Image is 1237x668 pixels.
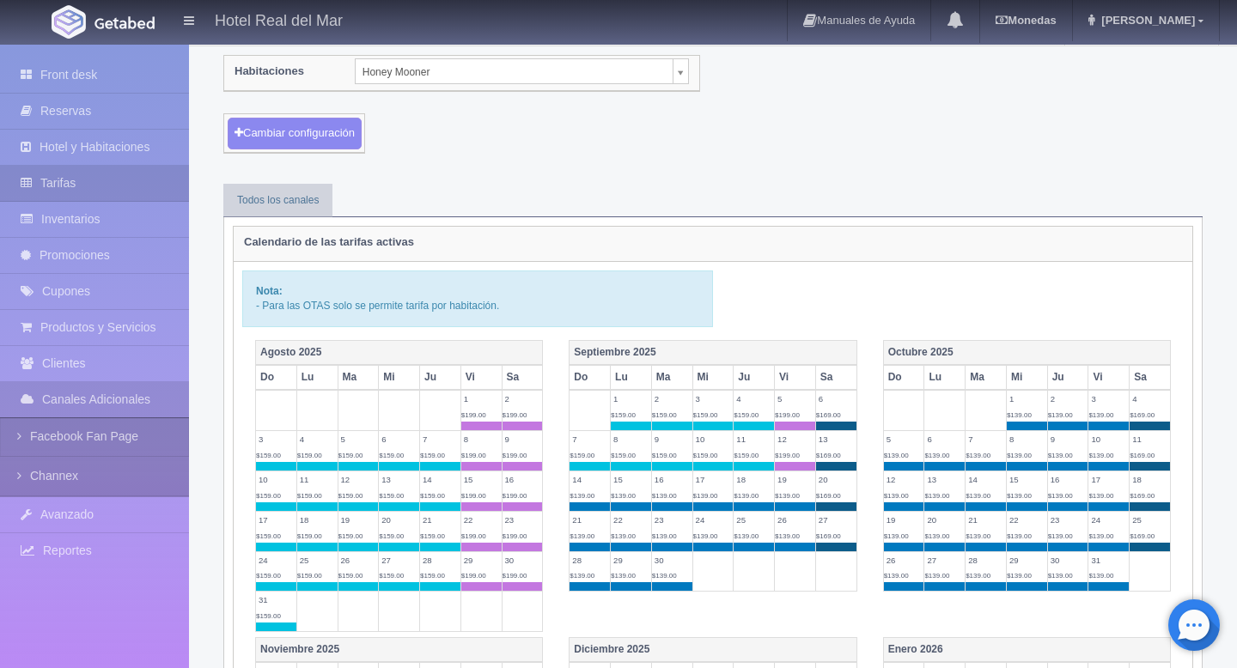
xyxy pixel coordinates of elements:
[1088,452,1113,459] span: $139.00
[242,270,713,327] div: - Para las OTAS solo se permite tarifa por habitación.
[1007,512,1047,528] label: 22
[652,552,692,568] label: 30
[215,9,343,30] h4: Hotel Real del Mar
[338,431,379,447] label: 5
[379,532,404,540] span: $159.00
[652,391,692,407] label: 2
[1088,512,1129,528] label: 24
[420,552,460,568] label: 28
[1048,532,1073,540] span: $139.00
[652,471,692,488] label: 16
[966,572,990,580] span: $139.00
[1007,391,1047,407] label: 1
[461,532,486,540] span: $199.00
[570,572,594,580] span: $139.00
[256,285,283,297] b: Nota:
[611,471,651,488] label: 15
[297,532,322,540] span: $159.00
[460,365,502,390] th: Vi
[652,431,692,447] label: 9
[1130,365,1171,390] th: Sa
[734,512,774,528] label: 25
[966,552,1006,568] label: 28
[338,365,379,390] th: Ma
[611,452,636,459] span: $159.00
[816,492,841,500] span: $169.00
[816,391,856,407] label: 6
[924,365,966,390] th: Lu
[363,59,666,85] span: Honey Mooner
[816,431,856,447] label: 13
[775,532,800,540] span: $139.00
[1007,411,1032,419] span: $139.00
[652,532,677,540] span: $139.00
[652,452,677,459] span: $159.00
[379,512,419,528] label: 20
[570,431,610,447] label: 7
[1088,552,1129,568] label: 31
[297,512,338,528] label: 18
[420,492,445,500] span: $159.00
[503,431,543,447] label: 9
[503,492,527,500] span: $199.00
[1130,452,1155,459] span: $169.00
[734,431,774,447] label: 11
[503,532,527,540] span: $199.00
[734,365,775,390] th: Ju
[775,492,800,500] span: $139.00
[734,471,774,488] label: 18
[692,365,734,390] th: Mi
[297,431,338,447] label: 4
[924,492,949,500] span: $139.00
[256,612,281,620] span: $159.00
[297,471,338,488] label: 11
[94,16,155,29] img: Getabed
[228,118,362,149] button: Cambiar configuración
[884,532,909,540] span: $139.00
[256,471,296,488] label: 10
[338,532,363,540] span: $159.00
[815,365,856,390] th: Sa
[461,492,486,500] span: $199.00
[461,452,486,459] span: $199.00
[775,452,800,459] span: $199.00
[693,431,734,447] label: 10
[1007,452,1032,459] span: $139.00
[1047,365,1088,390] th: Ju
[1048,391,1088,407] label: 2
[884,512,924,528] label: 19
[503,512,543,528] label: 23
[1130,492,1155,500] span: $169.00
[570,532,594,540] span: $139.00
[996,14,1056,27] b: Monedas
[338,572,363,580] span: $159.00
[297,492,322,500] span: $159.00
[816,411,841,419] span: $169.00
[297,552,338,568] label: 25
[461,572,486,580] span: $199.00
[461,391,502,407] label: 1
[1048,492,1073,500] span: $139.00
[256,431,296,447] label: 3
[1130,471,1170,488] label: 18
[461,471,502,488] label: 15
[1048,512,1088,528] label: 23
[379,365,420,390] th: Mi
[693,512,734,528] label: 24
[924,532,949,540] span: $139.00
[570,452,594,459] span: $159.00
[1007,492,1032,500] span: $139.00
[816,532,841,540] span: $169.00
[775,391,815,407] label: 5
[1007,552,1047,568] label: 29
[966,471,1006,488] label: 14
[734,411,759,419] span: $159.00
[966,452,990,459] span: $139.00
[1007,532,1032,540] span: $139.00
[1048,552,1088,568] label: 30
[297,572,322,580] span: $159.00
[734,391,774,407] label: 4
[420,572,445,580] span: $159.00
[652,512,692,528] label: 23
[256,492,281,500] span: $159.00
